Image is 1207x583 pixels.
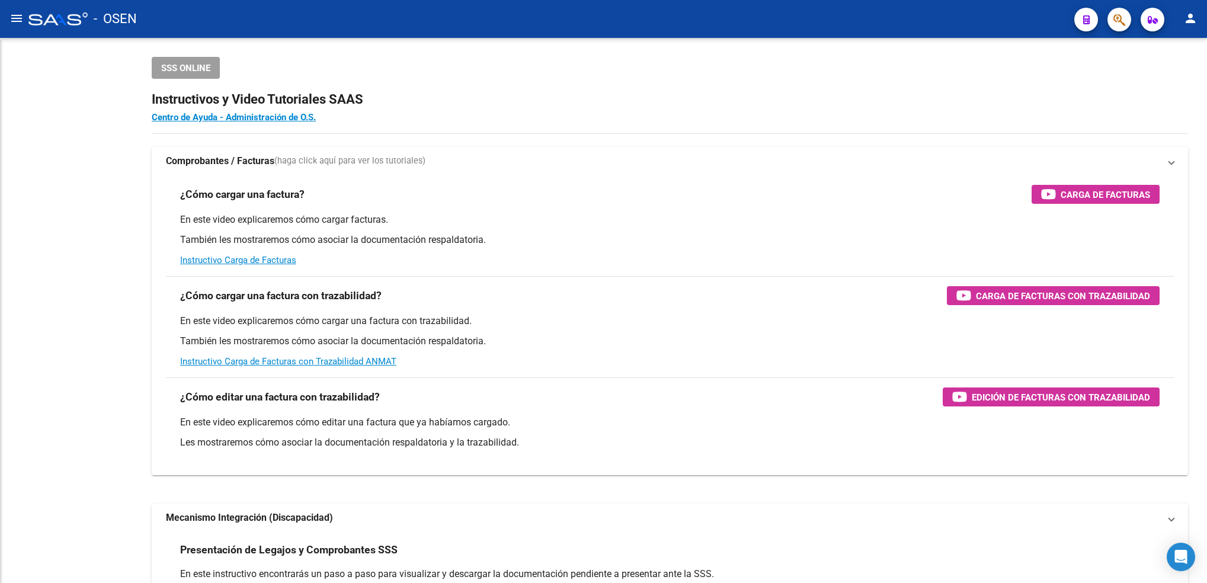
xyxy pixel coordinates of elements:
[1061,187,1150,202] span: Carga de Facturas
[180,389,380,405] h3: ¿Cómo editar una factura con trazabilidad?
[180,356,396,367] a: Instructivo Carga de Facturas con Trazabilidad ANMAT
[166,155,274,168] strong: Comprobantes / Facturas
[180,335,1160,348] p: También les mostraremos cómo asociar la documentación respaldatoria.
[161,63,210,73] span: SSS ONLINE
[947,286,1160,305] button: Carga de Facturas con Trazabilidad
[1183,11,1198,25] mat-icon: person
[180,213,1160,226] p: En este video explicaremos cómo cargar facturas.
[180,315,1160,328] p: En este video explicaremos cómo cargar una factura con trazabilidad.
[180,287,382,304] h3: ¿Cómo cargar una factura con trazabilidad?
[976,289,1150,303] span: Carga de Facturas con Trazabilidad
[152,147,1188,175] mat-expansion-panel-header: Comprobantes / Facturas(haga click aquí para ver los tutoriales)
[180,542,398,558] h3: Presentación de Legajos y Comprobantes SSS
[152,504,1188,532] mat-expansion-panel-header: Mecanismo Integración (Discapacidad)
[152,88,1188,111] h2: Instructivos y Video Tutoriales SAAS
[1167,543,1195,571] div: Open Intercom Messenger
[1032,185,1160,204] button: Carga de Facturas
[180,416,1160,429] p: En este video explicaremos cómo editar una factura que ya habíamos cargado.
[180,436,1160,449] p: Les mostraremos cómo asociar la documentación respaldatoria y la trazabilidad.
[152,57,220,79] button: SSS ONLINE
[180,186,305,203] h3: ¿Cómo cargar una factura?
[274,155,425,168] span: (haga click aquí para ver los tutoriales)
[94,6,137,32] span: - OSEN
[180,568,1160,581] p: En este instructivo encontrarás un paso a paso para visualizar y descargar la documentación pendi...
[180,255,296,265] a: Instructivo Carga de Facturas
[180,233,1160,246] p: También les mostraremos cómo asociar la documentación respaldatoria.
[943,387,1160,406] button: Edición de Facturas con Trazabilidad
[972,390,1150,405] span: Edición de Facturas con Trazabilidad
[9,11,24,25] mat-icon: menu
[166,511,333,524] strong: Mecanismo Integración (Discapacidad)
[152,112,316,123] a: Centro de Ayuda - Administración de O.S.
[152,175,1188,475] div: Comprobantes / Facturas(haga click aquí para ver los tutoriales)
